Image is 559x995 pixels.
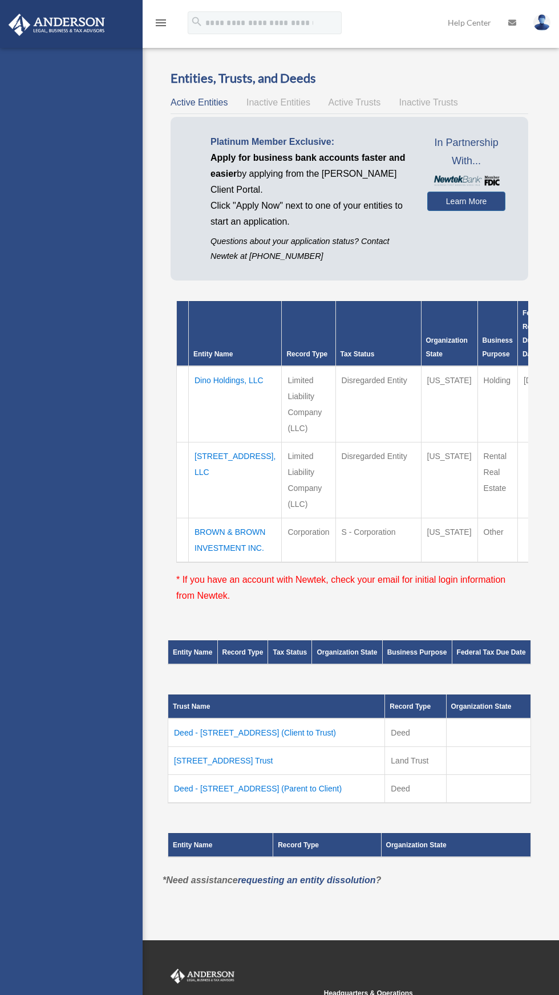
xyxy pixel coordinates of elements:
td: Disregarded Entity [335,366,421,442]
p: Click "Apply Now" next to one of your entities to start an application. [210,198,410,230]
td: Deed - [STREET_ADDRESS] (Parent to Client) [168,774,385,803]
th: Entity Name [168,640,218,664]
td: Holding [477,366,517,442]
td: Other [477,518,517,562]
th: Entity Name [168,833,273,857]
th: Entity Name [189,301,282,366]
a: requesting an entity dissolution [238,875,376,885]
span: Active Trusts [329,98,381,107]
img: User Pic [533,14,550,31]
th: Record Type [273,833,381,857]
td: Dino Holdings, LLC [189,366,282,442]
td: [DATE] [517,366,554,442]
th: Organization State [381,833,530,857]
a: Learn More [427,192,505,211]
td: Limited Liability Company (LLC) [282,366,335,442]
span: Apply for business bank accounts faster and easier [210,153,405,178]
td: [US_STATE] [421,366,477,442]
td: BROWN & BROWN INVESTMENT INC. [189,518,282,562]
th: Organization State [312,640,382,664]
td: Disregarded Entity [335,442,421,518]
th: Federal Return Due Date [517,301,554,366]
i: search [191,15,203,28]
td: Deed - [STREET_ADDRESS] (Client to Trust) [168,718,385,747]
td: S - Corporation [335,518,421,562]
span: In Partnership With... [427,134,505,170]
h3: Entities, Trusts, and Deeds [171,70,528,87]
td: [US_STATE] [421,442,477,518]
em: *Need assistance ? [163,875,381,885]
a: menu [154,20,168,30]
td: Land Trust [385,746,446,774]
span: Inactive Entities [246,98,310,107]
td: [US_STATE] [421,518,477,562]
th: Tax Status [335,301,421,366]
img: NewtekBankLogoSM.png [433,176,500,185]
td: Deed [385,718,446,747]
th: Record Type [217,640,268,664]
p: by applying from the [PERSON_NAME] Client Portal. [210,150,410,198]
td: [STREET_ADDRESS] Trust [168,746,385,774]
td: Limited Liability Company (LLC) [282,442,335,518]
img: Anderson Advisors Platinum Portal [5,14,108,36]
th: Organization State [446,695,531,718]
th: Record Type [385,695,446,718]
th: Business Purpose [382,640,452,664]
th: Organization State [421,301,477,366]
td: Deed [385,774,446,803]
p: * If you have an account with Newtek, check your email for initial login information from Newtek. [176,572,522,604]
p: Platinum Member Exclusive: [210,134,410,150]
span: Inactive Trusts [399,98,458,107]
td: Corporation [282,518,335,562]
th: Trust Name [168,695,385,718]
th: Business Purpose [477,301,517,366]
td: [STREET_ADDRESS], LLC [189,442,282,518]
td: Rental Real Estate [477,442,517,518]
img: Anderson Advisors Platinum Portal [168,969,237,984]
th: Record Type [282,301,335,366]
th: Tax Status [268,640,312,664]
th: Federal Tax Due Date [452,640,530,664]
i: menu [154,16,168,30]
span: Active Entities [171,98,228,107]
p: Questions about your application status? Contact Newtek at [PHONE_NUMBER] [210,234,410,263]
